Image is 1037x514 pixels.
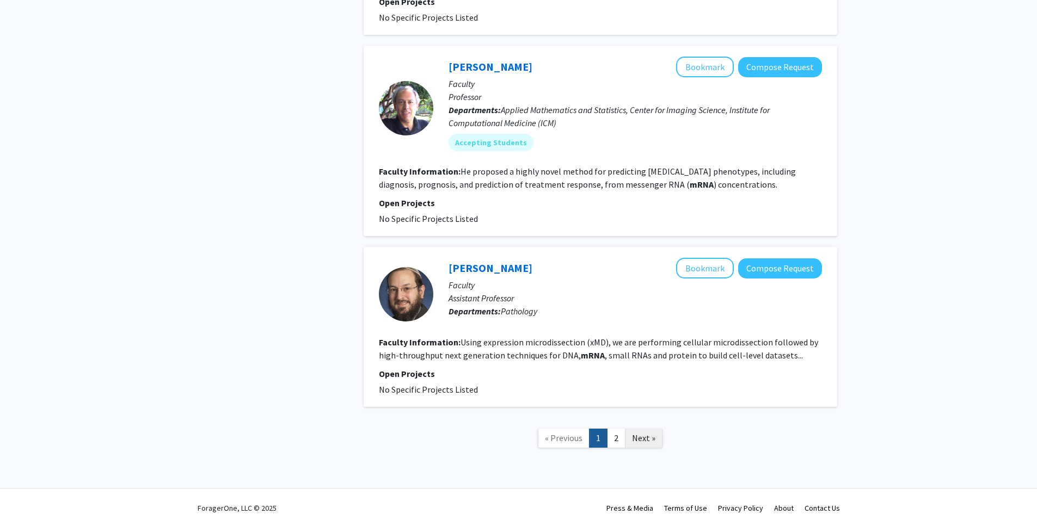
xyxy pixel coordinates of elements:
b: mRNA [690,179,714,190]
a: 2 [607,429,625,448]
span: Pathology [501,306,537,317]
b: Departments: [449,306,501,317]
a: [PERSON_NAME] [449,60,532,73]
a: Previous Page [538,429,590,448]
a: Press & Media [606,503,653,513]
fg-read-more: Using expression microdissection (xMD), we are performing cellular microdissection followed by hi... [379,337,818,361]
button: Add Donald Geman to Bookmarks [676,57,734,77]
a: Terms of Use [664,503,707,513]
fg-read-more: He proposed a highly novel method for predicting [MEDICAL_DATA] phenotypes, including diagnosis, ... [379,166,796,190]
b: mRNA [581,350,605,361]
a: [PERSON_NAME] [449,261,532,275]
span: Applied Mathematics and Statistics, Center for Imaging Science, Institute for Computational Medic... [449,104,770,128]
button: Compose Request to Donald Geman [738,57,822,77]
span: Next » [632,432,655,443]
b: Faculty Information: [379,166,461,177]
nav: Page navigation [364,418,837,462]
p: Faculty [449,278,822,292]
p: Professor [449,90,822,103]
a: Privacy Policy [718,503,763,513]
button: Add Avi Rosenberg to Bookmarks [676,258,734,278]
span: « Previous [545,432,582,443]
span: No Specific Projects Listed [379,384,478,395]
a: About [774,503,794,513]
a: Contact Us [805,503,840,513]
p: Faculty [449,77,822,90]
iframe: Chat [8,465,46,506]
span: No Specific Projects Listed [379,213,478,224]
mat-chip: Accepting Students [449,134,533,151]
span: No Specific Projects Listed [379,12,478,23]
button: Compose Request to Avi Rosenberg [738,258,822,278]
p: Open Projects [379,367,822,380]
b: Faculty Information: [379,337,461,348]
b: Departments: [449,104,501,115]
p: Open Projects [379,196,822,209]
p: Assistant Professor [449,292,822,305]
a: Next [625,429,662,448]
a: 1 [589,429,608,448]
